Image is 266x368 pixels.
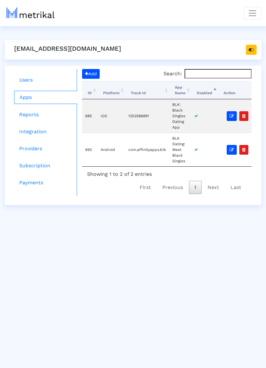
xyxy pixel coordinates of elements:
a: Payments [14,176,77,189]
a: Providers [14,142,77,155]
a: First [134,181,156,194]
td: 685 [82,99,97,133]
a: 1 [189,181,202,194]
button: Toggle navigation [244,7,261,20]
td: IOS [97,99,125,133]
th: Enabled: activate to sort column descending [191,81,218,99]
input: Search: [185,69,252,78]
a: Users [14,74,77,86]
th: Action [218,81,252,99]
a: Next [202,181,224,194]
a: Integration [14,125,77,138]
img: metrical-logo-light.png [7,8,55,18]
button: Add [82,69,100,79]
th: Track Id: activate to sort column ascending [125,81,169,99]
div: Showing 1 to 2 of 2 entries [82,167,157,180]
td: BLK Dating: Meet Black Singles [169,133,191,166]
td: 1253586891 [125,99,169,133]
td: Android [97,133,125,166]
th: ID: activate to sort column ascending [82,81,97,99]
td: com.affinityapps.blk [125,133,169,166]
th: App Name: activate to sort column ascending [169,81,191,99]
th: Platform: activate to sort column ascending [97,81,125,99]
a: Previous [157,181,188,194]
a: Apps [14,91,77,104]
span: Add [85,71,97,76]
h5: [EMAIL_ADDRESS][DOMAIN_NAME] [14,45,121,52]
a: Reports [14,108,77,121]
td: 693 [82,133,97,166]
a: Last [225,181,247,194]
a: Subscription [14,159,77,172]
label: Search: [163,69,252,78]
td: BLK: Black Singles Dating App [169,99,191,133]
